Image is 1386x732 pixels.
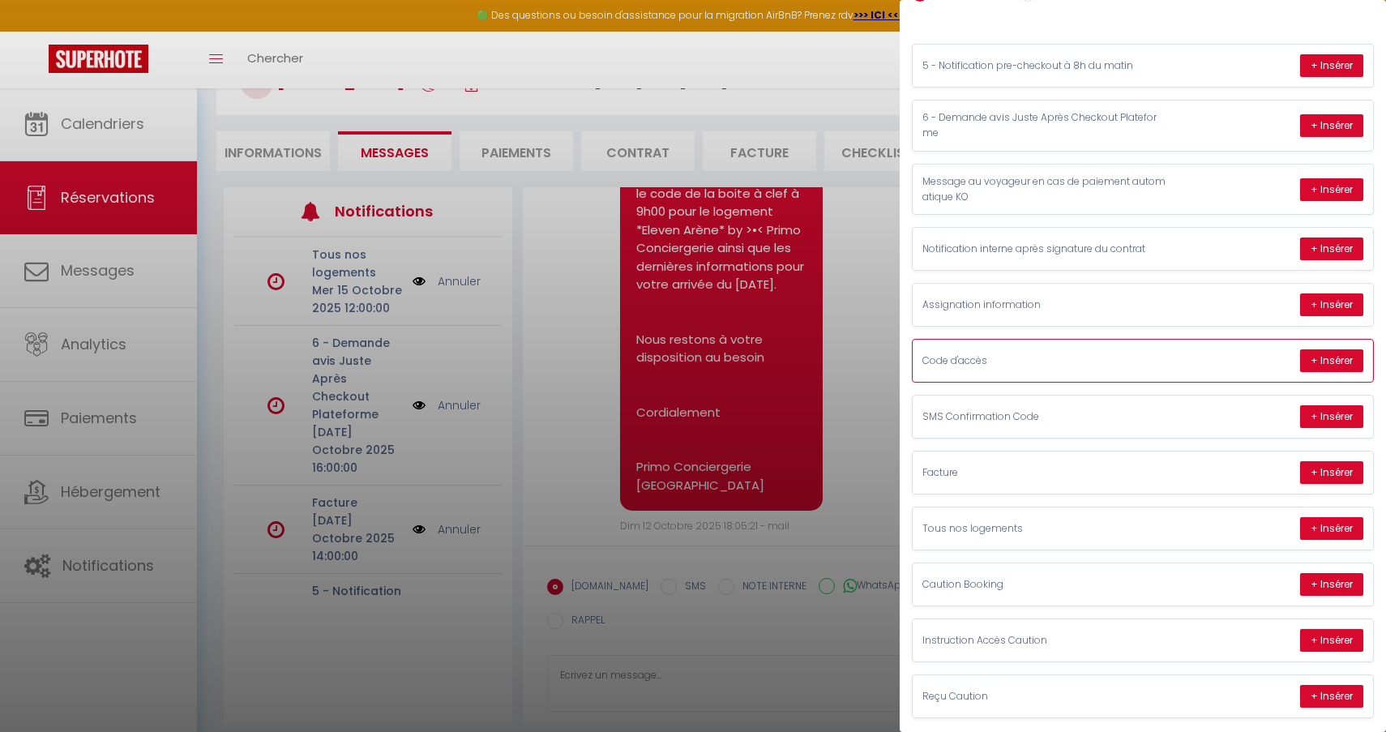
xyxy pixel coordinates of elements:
p: Reçu Caution [922,689,1166,704]
button: + Insérer [1300,54,1363,77]
p: Instruction Accès Caution [922,633,1166,649]
p: Assignation information [922,298,1166,313]
p: 5 - Notification pre-checkout à 8h du matin [922,58,1166,74]
button: + Insérer [1300,293,1363,316]
p: Caution Booking [922,577,1166,593]
button: + Insérer [1300,461,1363,484]
p: Message au voyageur en cas de paiement automatique KO [922,174,1166,205]
p: 6 - Demande avis Juste Après Checkout Plateforme [922,110,1166,141]
button: + Insérer [1300,405,1363,428]
button: + Insérer [1300,573,1363,596]
button: + Insérer [1300,178,1363,201]
button: + Insérer [1300,685,1363,708]
button: + Insérer [1300,629,1363,652]
button: + Insérer [1300,517,1363,540]
p: Notification interne après signature du contrat [922,242,1166,257]
p: Facture [922,465,1166,481]
p: Code d'accès [922,353,1166,369]
button: + Insérer [1300,349,1363,372]
button: + Insérer [1300,114,1363,137]
p: SMS Confirmation Code [922,409,1166,425]
button: + Insérer [1300,238,1363,260]
p: Tous nos logements [922,521,1166,537]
